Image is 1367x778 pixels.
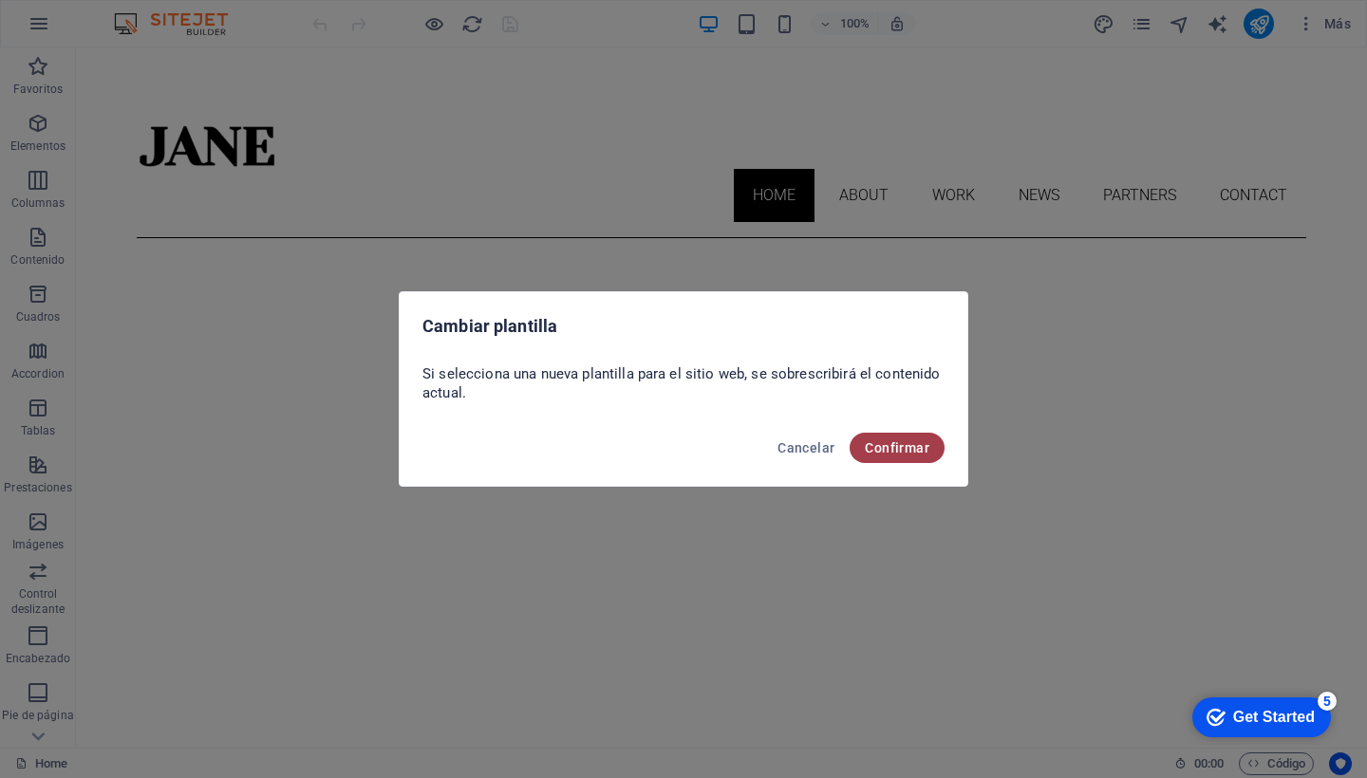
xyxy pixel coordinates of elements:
h2: Cambiar plantilla [422,315,945,338]
div: Get Started 5 items remaining, 0% complete [15,9,154,49]
span: Cancelar [777,440,834,455]
button: Cancelar [770,433,842,463]
div: Get Started [56,21,138,38]
button: Confirmar [850,433,945,463]
span: Confirmar [865,440,929,455]
p: Si selecciona una nueva plantilla para el sitio web, se sobrescribirá el contenido actual. [422,364,945,402]
div: 5 [140,4,159,23]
